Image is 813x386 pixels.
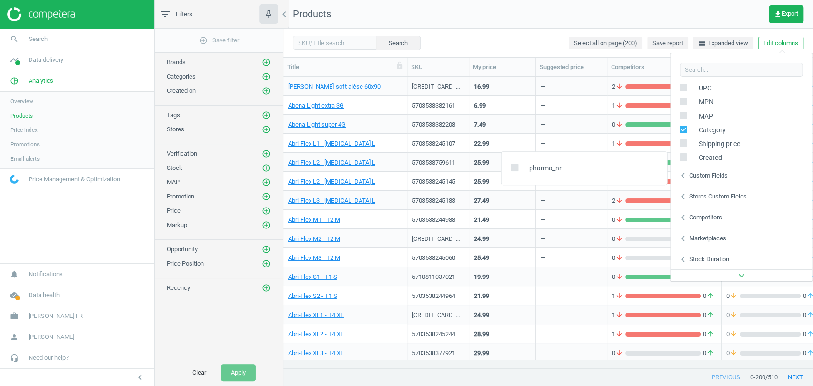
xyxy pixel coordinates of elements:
[541,82,545,94] div: —
[615,311,623,319] i: arrow_downward
[541,311,545,323] div: —
[474,158,489,167] div: 25.99
[262,149,271,158] i: add_circle_outline
[412,158,464,167] div: 5703538759611
[288,235,340,243] a: Abri-Flex M2 - T2 M
[765,373,778,382] span: / 510
[680,63,803,77] input: Search...
[540,63,603,71] div: Suggested price
[167,178,180,186] span: MAP
[778,369,813,386] button: next
[524,164,562,173] span: pharma_nr
[29,77,53,85] span: Analytics
[474,216,489,224] div: 21.49
[288,349,344,357] a: Abri-Flex XL3 - T4 XL
[474,235,489,243] div: 24.99
[612,197,625,205] span: 2
[262,87,271,95] i: add_circle_outline
[262,245,271,254] i: add_circle_outline
[411,63,465,71] div: SKU
[261,163,271,173] button: add_circle_outline
[615,254,623,262] i: arrow_downward
[288,292,337,300] a: Abri-Flex S2 - T1 S
[29,270,63,278] span: Notifications
[473,63,532,71] div: My price
[261,259,271,268] button: add_circle_outline
[262,221,271,229] i: add_circle_outline
[261,72,271,81] button: add_circle_outline
[10,98,33,105] span: Overview
[541,254,545,266] div: —
[615,235,623,243] i: arrow_downward
[287,63,403,71] div: Title
[288,330,344,338] a: Abri-Flex XL2 - T4 XL
[677,170,689,181] i: chevron_left
[615,82,623,91] i: arrow_downward
[29,354,69,362] span: Need our help?
[701,330,716,338] span: 0
[652,39,683,48] span: Save report
[698,40,706,47] i: horizontal_split
[726,349,740,357] span: 0
[615,216,623,224] i: arrow_downward
[612,311,625,319] span: 1
[155,31,283,50] button: add_circle_outlineSave filter
[376,36,421,50] button: Search
[167,73,196,80] span: Categories
[5,51,23,69] i: timeline
[288,82,381,91] a: [PERSON_NAME]-soft alèse 60x90
[689,255,729,264] div: Stock duration
[10,175,19,184] img: wGWNvw8QSZomAAAAABJRU5ErkJggg==
[706,330,714,338] i: arrow_upward
[474,120,486,129] div: 7.49
[288,216,340,224] a: Abri-Flex M1 - T2 M
[288,139,375,148] a: Abri-Flex L1 - [MEDICAL_DATA] L
[261,220,271,230] button: add_circle_outline
[677,212,689,223] i: chevron_left
[5,286,23,304] i: cloud_done
[29,175,120,184] span: Price Management & Optimization
[726,311,740,319] span: 0
[283,77,813,360] div: grid
[261,178,271,187] button: add_circle_outline
[29,312,83,320] span: [PERSON_NAME] FR
[10,140,40,148] span: Promotions
[541,216,545,228] div: —
[706,292,714,300] i: arrow_upward
[5,349,23,367] i: headset_mic
[134,372,146,383] i: chevron_left
[615,349,623,357] i: arrow_downward
[474,311,489,319] div: 24.99
[288,101,344,110] a: Abena Light extra 3G
[262,284,271,292] i: add_circle_outline
[541,120,545,132] div: —
[615,273,623,281] i: arrow_downward
[29,35,48,43] span: Search
[261,110,271,120] button: add_circle_outline
[167,284,190,291] span: Recency
[693,98,713,107] span: MPN
[693,139,740,148] span: Shipping price
[167,150,197,157] span: Verification
[735,270,747,281] i: expand_more
[615,120,623,129] i: arrow_downward
[758,37,803,50] button: Edit columns
[541,139,545,151] div: —
[541,292,545,304] div: —
[541,349,545,361] div: —
[262,178,271,187] i: add_circle_outline
[689,234,726,243] div: Marketplaces
[160,9,171,20] i: filter_list
[693,126,725,135] span: Category
[29,56,63,64] span: Data delivery
[612,292,625,300] span: 1
[261,86,271,96] button: add_circle_outline
[698,39,748,48] span: Expanded view
[541,235,545,247] div: —
[541,197,545,208] div: —
[167,246,198,253] span: Opportunity
[288,197,375,205] a: Abri-Flex L3 - [MEDICAL_DATA] L
[279,9,290,20] i: chevron_left
[261,149,271,158] button: add_circle_outline
[128,371,152,384] button: chevron_left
